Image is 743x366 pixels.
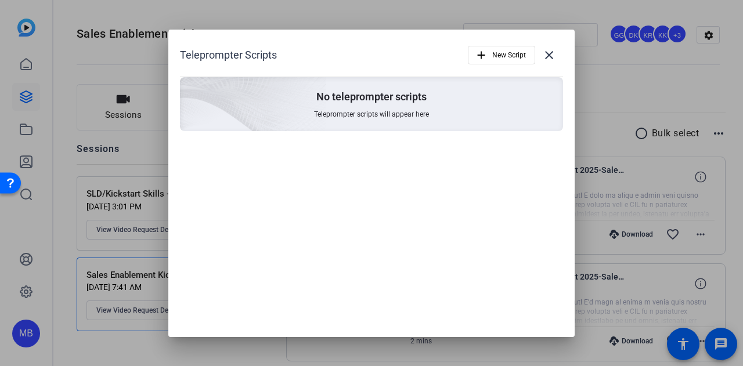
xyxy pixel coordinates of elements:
mat-icon: close [542,48,556,62]
span: New Script [492,44,526,66]
span: Teleprompter scripts will appear here [314,110,429,119]
h1: Teleprompter Scripts [180,48,277,62]
mat-icon: add [475,49,488,61]
p: No teleprompter scripts [316,90,427,104]
button: New Script [468,46,535,64]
